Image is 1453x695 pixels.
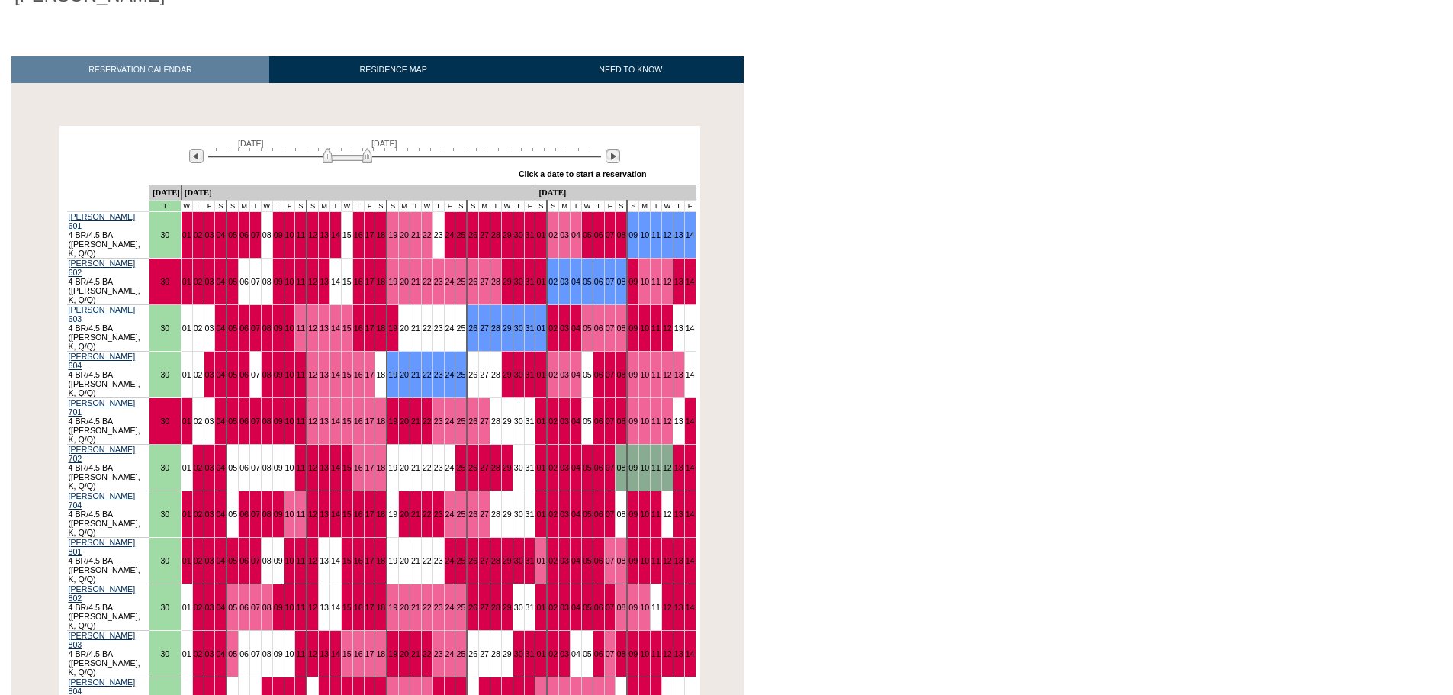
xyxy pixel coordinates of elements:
[526,370,535,379] a: 31
[616,417,625,426] a: 08
[423,230,432,240] a: 22
[548,230,558,240] a: 02
[388,370,397,379] a: 19
[160,510,169,519] a: 30
[526,463,535,472] a: 31
[331,463,340,472] a: 14
[342,230,352,240] a: 15
[205,230,214,240] a: 03
[491,370,500,379] a: 28
[320,230,329,240] a: 13
[376,230,385,240] a: 18
[411,417,420,426] a: 21
[320,463,329,472] a: 13
[274,463,283,472] a: 09
[663,323,672,333] a: 12
[526,323,535,333] a: 31
[480,463,489,472] a: 27
[285,510,294,519] a: 10
[491,417,500,426] a: 28
[594,370,603,379] a: 06
[216,277,225,286] a: 04
[400,323,409,333] a: 20
[411,277,420,286] a: 21
[468,463,477,472] a: 26
[651,417,661,426] a: 11
[189,149,204,163] img: Previous
[205,463,214,472] a: 03
[491,323,500,333] a: 28
[239,230,249,240] a: 06
[205,510,214,519] a: 03
[11,56,269,83] a: RESERVATION CALENDAR
[182,463,191,472] a: 01
[182,417,191,426] a: 01
[434,323,443,333] a: 23
[308,277,317,286] a: 12
[423,370,432,379] a: 22
[456,230,465,240] a: 25
[239,463,249,472] a: 06
[503,370,512,379] a: 29
[456,370,465,379] a: 25
[182,323,191,333] a: 01
[285,230,294,240] a: 10
[160,277,169,286] a: 30
[400,230,409,240] a: 20
[674,370,683,379] a: 13
[228,370,237,379] a: 05
[548,277,558,286] a: 02
[239,510,249,519] a: 06
[411,370,420,379] a: 21
[663,417,672,426] a: 12
[503,230,512,240] a: 29
[69,212,136,230] a: [PERSON_NAME] 601
[606,277,615,286] a: 07
[251,370,260,379] a: 07
[640,323,649,333] a: 10
[560,323,569,333] a: 03
[194,323,203,333] a: 02
[651,370,661,379] a: 11
[216,510,225,519] a: 04
[354,370,363,379] a: 16
[616,463,625,472] a: 08
[583,277,592,286] a: 05
[616,370,625,379] a: 08
[331,417,340,426] a: 14
[239,277,249,286] a: 06
[251,323,260,333] a: 07
[308,463,317,472] a: 12
[456,277,465,286] a: 25
[411,323,420,333] a: 21
[517,56,744,83] a: NEED TO KNOW
[686,230,695,240] a: 14
[388,323,397,333] a: 19
[536,230,545,240] a: 01
[262,323,272,333] a: 08
[194,370,203,379] a: 02
[160,463,169,472] a: 30
[285,277,294,286] a: 10
[628,417,638,426] a: 09
[388,417,397,426] a: 19
[663,463,672,472] a: 12
[354,417,363,426] a: 16
[251,230,260,240] a: 07
[606,370,615,379] a: 07
[376,463,385,472] a: 18
[686,417,695,426] a: 14
[480,323,489,333] a: 27
[274,323,283,333] a: 09
[331,323,340,333] a: 14
[480,230,489,240] a: 27
[663,277,672,286] a: 12
[571,277,580,286] a: 04
[674,463,683,472] a: 13
[365,463,375,472] a: 17
[663,370,672,379] a: 12
[160,230,169,240] a: 30
[228,230,237,240] a: 05
[686,323,695,333] a: 14
[182,370,191,379] a: 01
